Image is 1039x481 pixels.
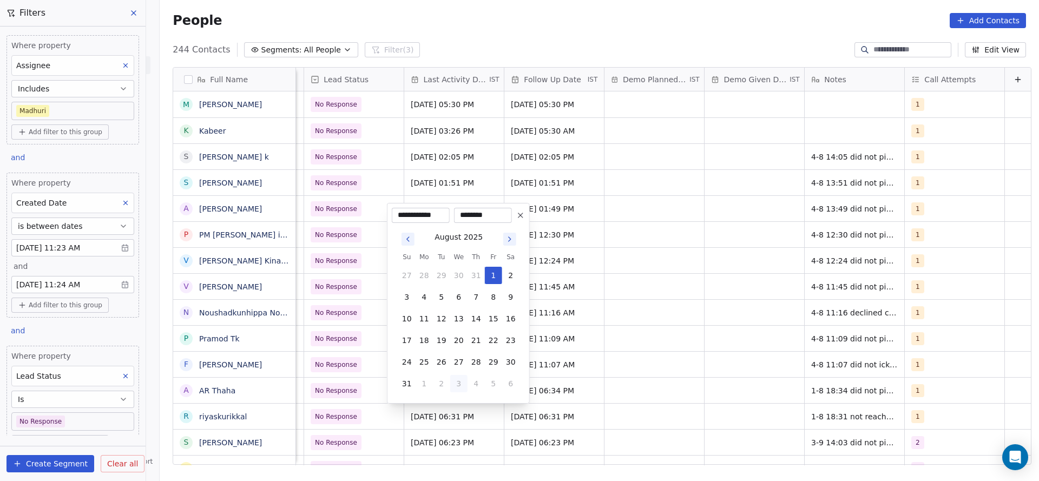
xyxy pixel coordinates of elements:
button: 29 [433,267,450,284]
button: 1 [416,375,433,392]
button: 14 [468,310,485,327]
button: 21 [468,332,485,349]
button: 13 [450,310,468,327]
button: 5 [433,288,450,306]
th: Friday [485,252,502,262]
div: August 2025 [435,232,483,243]
button: 24 [398,353,416,371]
th: Thursday [468,252,485,262]
button: 12 [433,310,450,327]
button: 10 [398,310,416,327]
button: 31 [468,267,485,284]
button: 16 [502,310,519,327]
button: 27 [450,353,468,371]
button: 18 [416,332,433,349]
button: 1 [485,267,502,284]
button: 4 [468,375,485,392]
button: 6 [450,288,468,306]
button: 20 [450,332,468,349]
button: 2 [433,375,450,392]
button: 4 [416,288,433,306]
button: 2 [502,267,519,284]
button: 22 [485,332,502,349]
button: 7 [468,288,485,306]
button: 15 [485,310,502,327]
th: Monday [416,252,433,262]
th: Sunday [398,252,416,262]
th: Tuesday [433,252,450,262]
button: 11 [416,310,433,327]
button: 25 [416,353,433,371]
button: 26 [433,353,450,371]
button: 5 [485,375,502,392]
th: Saturday [502,252,519,262]
button: 3 [450,375,468,392]
button: 28 [468,353,485,371]
button: 27 [398,267,416,284]
button: 28 [416,267,433,284]
button: 8 [485,288,502,306]
button: 6 [502,375,519,392]
button: Go to previous month [400,232,416,247]
th: Wednesday [450,252,468,262]
button: 31 [398,375,416,392]
button: 19 [433,332,450,349]
button: 30 [502,353,519,371]
button: 9 [502,288,519,306]
button: 29 [485,353,502,371]
button: 3 [398,288,416,306]
button: 17 [398,332,416,349]
button: 23 [502,332,519,349]
button: Go to next month [502,232,517,247]
button: 30 [450,267,468,284]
